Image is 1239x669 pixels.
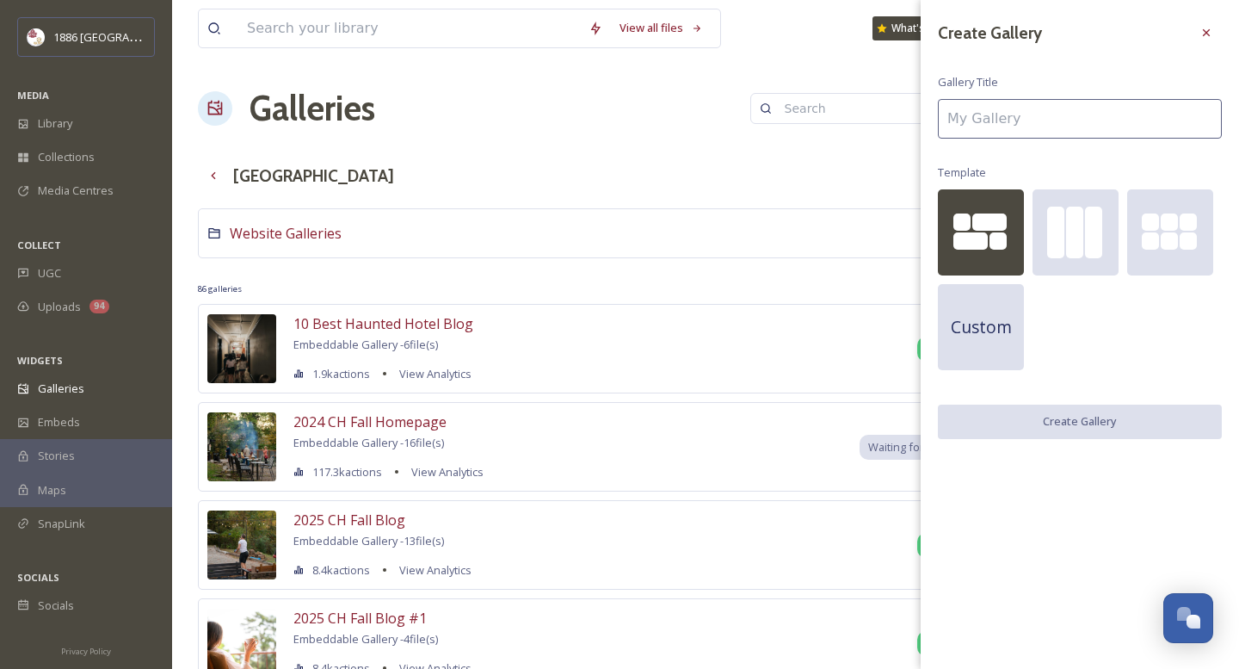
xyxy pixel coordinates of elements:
span: WIDGETS [17,354,63,367]
span: Maps [38,482,66,499]
span: Template [938,164,986,181]
img: logos.png [28,28,45,46]
span: Library [38,115,72,132]
span: View Analytics [399,562,472,578]
a: View Analytics [403,461,484,482]
span: View Analytics [411,464,484,480]
span: Waiting for Events [868,439,961,455]
span: Privacy Policy [61,646,111,657]
span: View Analytics [399,366,472,381]
span: Embeddable Gallery - 4 file(s) [293,631,438,647]
span: 8.4k actions [312,562,370,579]
a: Privacy Policy [61,640,111,660]
span: Embeddable Gallery - 6 file(s) [293,337,438,352]
input: Search [776,91,943,126]
h3: Create Gallery [938,21,1042,46]
button: Open Chat [1163,593,1213,643]
a: View all files [611,11,712,45]
span: 86 galleries [198,283,242,295]
span: MEDIA [17,89,49,102]
div: 94 [89,300,109,313]
img: 08dcc526-ee60-4b57-91cf-da4f7f768fb8.jpg [207,412,276,481]
span: Embeds [38,414,80,431]
button: Create Gallery [938,405,1222,438]
input: Search your library [238,9,580,47]
span: Website Galleries [230,224,342,243]
span: Socials [38,598,74,614]
span: 117.3k actions [312,464,382,480]
span: Media Centres [38,183,114,199]
span: 1886 [GEOGRAPHIC_DATA] [53,28,189,45]
span: 2025 CH Fall Blog #1 [293,609,427,628]
a: What's New [872,16,959,40]
img: be398c27-003f-49b5-9943-21fd6bf3a3ab.jpg [207,511,276,579]
span: 1.9k actions [312,366,370,382]
img: 8af696b6-1f25-4320-a8c3-ba604386a2ff.jpg [207,314,276,383]
span: Embeddable Gallery - 13 file(s) [293,533,444,548]
span: COLLECT [17,238,61,251]
span: 2024 CH Fall Homepage [293,412,447,431]
span: SOCIALS [17,571,59,584]
a: View Analytics [391,363,472,384]
a: Galleries [250,83,375,134]
span: Custom [951,315,1012,340]
span: 10 Best Haunted Hotel Blog [293,314,473,333]
span: UGC [38,265,61,282]
span: Stories [38,448,75,464]
span: Galleries [38,381,84,397]
span: 2025 CH Fall Blog [293,511,405,530]
span: Collections [38,149,95,165]
span: SnapLink [38,516,85,532]
h3: [GEOGRAPHIC_DATA] [233,164,394,189]
span: Gallery Title [938,74,998,90]
a: View Analytics [391,560,472,580]
input: My Gallery [938,99,1222,139]
span: Uploads [38,299,81,315]
span: Embeddable Gallery - 16 file(s) [293,435,444,450]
